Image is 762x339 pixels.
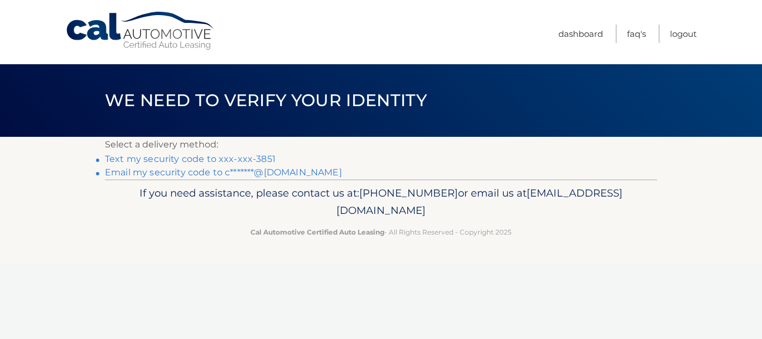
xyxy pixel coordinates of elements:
p: If you need assistance, please contact us at: or email us at [112,184,650,220]
a: Text my security code to xxx-xxx-3851 [105,154,276,164]
a: Email my security code to c*******@[DOMAIN_NAME] [105,167,342,178]
p: Select a delivery method: [105,137,657,152]
a: FAQ's [627,25,646,43]
p: - All Rights Reserved - Copyright 2025 [112,226,650,238]
a: Logout [670,25,697,43]
a: Cal Automotive [65,11,216,51]
span: We need to verify your identity [105,90,427,111]
span: [PHONE_NUMBER] [359,187,458,199]
a: Dashboard [558,25,603,43]
strong: Cal Automotive Certified Auto Leasing [250,228,384,236]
